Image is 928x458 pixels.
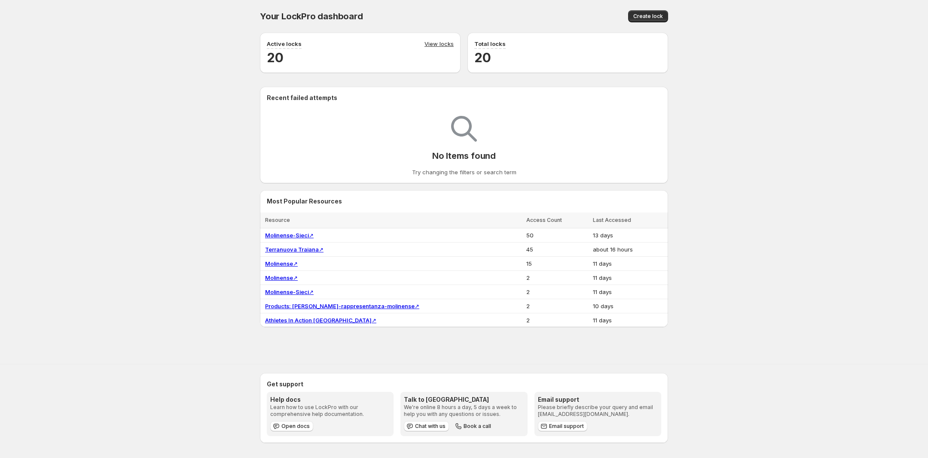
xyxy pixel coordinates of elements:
a: Products: [PERSON_NAME]-rappresentanza-molinense↗ [265,303,419,309]
a: Molinense↗ [265,274,298,281]
a: Molinense-Sieci↗ [265,288,314,295]
td: 2 [524,271,590,285]
button: Book a call [452,421,495,431]
h2: 20 [267,49,454,66]
p: Learn how to use LockPro with our comprehensive help documentation. [270,404,390,418]
span: Resource [265,217,290,223]
td: 45 [524,243,590,257]
td: 11 days [590,285,668,299]
h3: Email support [538,395,658,404]
p: We're online 8 hours a day, 5 days a week to help you with any questions or issues. [404,404,524,418]
span: Book a call [464,423,491,430]
p: Please briefly describe your query and email [EMAIL_ADDRESS][DOMAIN_NAME]. [538,404,658,418]
h2: Get support [267,380,661,388]
span: Access Count [526,217,562,223]
a: Open docs [270,421,313,431]
p: No Items found [432,151,496,161]
img: Empty search results [451,116,477,142]
span: Your LockPro dashboard [260,11,363,21]
td: 10 days [590,299,668,313]
p: Try changing the filters or search term [412,168,516,176]
span: Create lock [633,13,663,20]
td: 50 [524,228,590,243]
td: 11 days [590,271,668,285]
td: 2 [524,285,590,299]
a: Email support [538,421,587,431]
span: Open docs [281,423,310,430]
a: Molinense-Sieci↗ [265,232,314,239]
p: Active locks [267,39,302,48]
td: 11 days [590,257,668,271]
button: Chat with us [404,421,449,431]
td: about 16 hours [590,243,668,257]
td: 11 days [590,313,668,328]
td: 2 [524,299,590,313]
h2: Recent failed attempts [267,94,337,102]
a: View locks [424,39,454,49]
h3: Talk to [GEOGRAPHIC_DATA] [404,395,524,404]
td: 15 [524,257,590,271]
h2: Most Popular Resources [267,197,661,206]
h3: Help docs [270,395,390,404]
h2: 20 [474,49,661,66]
span: Last Accessed [593,217,631,223]
button: Create lock [628,10,668,22]
a: Athletes In Action [GEOGRAPHIC_DATA]↗ [265,317,376,324]
a: Terranuova Traiana↗ [265,246,324,253]
span: Email support [549,423,584,430]
a: Molinense↗ [265,260,298,267]
span: Chat with us [415,423,446,430]
td: 2 [524,313,590,328]
td: 13 days [590,228,668,243]
p: Total locks [474,39,506,48]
